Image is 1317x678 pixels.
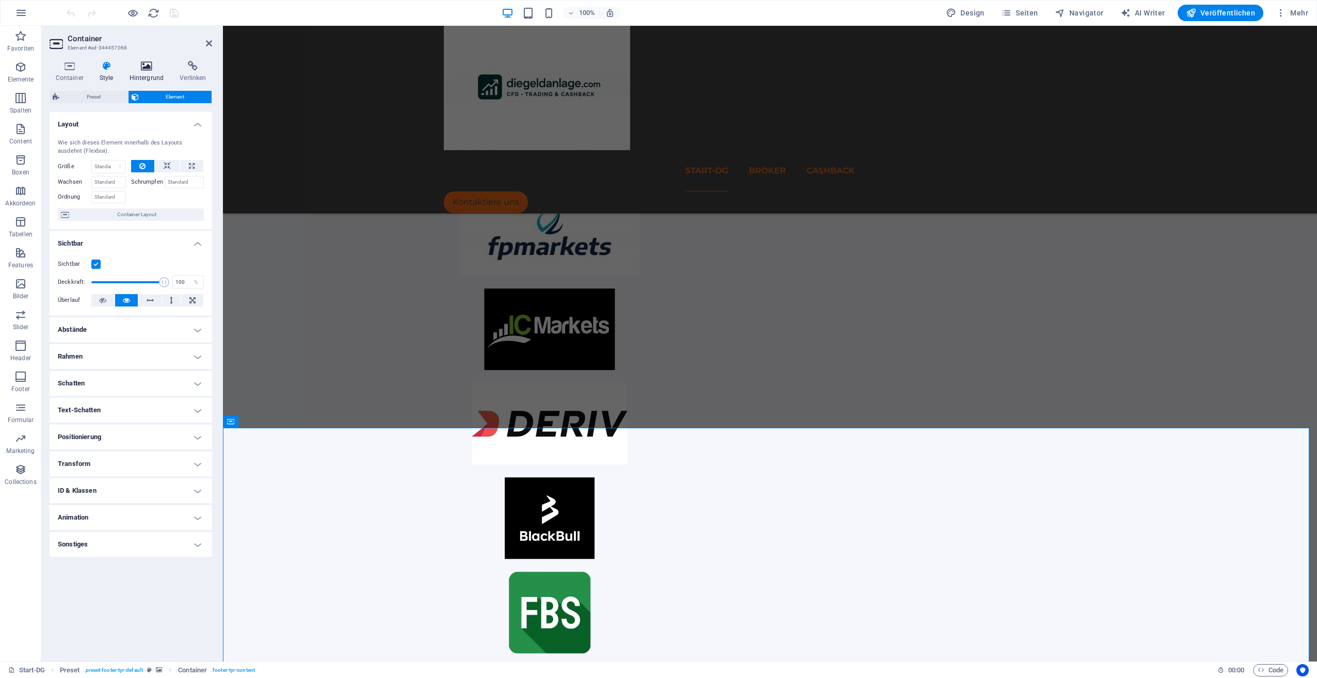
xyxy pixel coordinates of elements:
[942,5,989,21] button: Design
[72,208,201,221] span: Container-Layout
[1272,5,1312,21] button: Mehr
[1055,8,1104,18] span: Navigator
[1235,666,1237,674] span: :
[605,8,615,18] i: Bei Größenänderung Zoomstufe automatisch an das gewählte Gerät anpassen.
[50,505,212,530] h4: Animation
[50,425,212,449] h4: Positionierung
[50,451,212,476] h4: Transform
[1253,664,1288,676] button: Code
[131,176,165,188] label: Schrumpfen
[165,176,204,188] input: Standard
[946,8,985,18] span: Design
[11,385,30,393] p: Footer
[129,91,212,103] button: Element
[8,75,34,84] p: Elemente
[1116,5,1169,21] button: AI Writer
[58,258,91,270] label: Sichtbar
[5,478,36,486] p: Collections
[147,667,152,673] i: Dieses Element ist ein anpassbares Preset
[178,664,207,676] span: Klick zum Auswählen. Doppelklick zum Bearbeiten
[68,34,212,43] h2: Container
[93,61,123,83] h4: Style
[91,191,126,203] input: Standard
[84,664,143,676] span: . preset-footer-tyr-default
[189,276,203,288] div: %
[1217,664,1245,676] h6: Session-Zeit
[13,292,29,300] p: Bilder
[10,106,31,115] p: Spalten
[148,7,159,19] i: Seite neu laden
[58,176,91,188] label: Wachsen
[50,61,93,83] h4: Container
[6,447,35,455] p: Marketing
[1051,5,1108,21] button: Navigator
[91,176,126,188] input: Standard
[8,261,33,269] p: Features
[12,168,29,176] p: Boxen
[50,112,212,131] h4: Layout
[1120,8,1165,18] span: AI Writer
[174,61,212,83] h4: Verlinken
[156,667,162,673] i: Element verfügt über einen Hintergrund
[62,91,125,103] span: Preset
[1001,8,1038,18] span: Seiten
[1178,5,1263,21] button: Veröffentlichen
[9,230,33,238] p: Tabellen
[60,664,255,676] nav: breadcrumb
[58,208,204,221] button: Container-Layout
[68,43,191,53] h3: Element #ed-344457068
[997,5,1042,21] button: Seiten
[1186,8,1255,18] span: Veröffentlichen
[1296,664,1309,676] button: Usercentrics
[13,323,29,331] p: Slider
[563,7,600,19] button: 100%
[50,344,212,369] h4: Rahmen
[50,317,212,342] h4: Abstände
[126,7,139,19] button: Klicke hier, um den Vorschau-Modus zu verlassen
[147,7,159,19] button: reload
[1276,8,1308,18] span: Mehr
[211,664,255,676] span: . footer-tyr-content
[1258,664,1283,676] span: Code
[142,91,209,103] span: Element
[942,5,989,21] div: Design (Strg+Alt+Y)
[58,279,91,285] label: Deckkraft:
[50,91,128,103] button: Preset
[579,7,595,19] h6: 100%
[50,371,212,396] h4: Schatten
[58,294,91,306] label: Überlauf
[50,532,212,557] h4: Sonstiges
[10,354,31,362] p: Header
[50,231,212,250] h4: Sichtbar
[8,416,34,424] p: Formular
[58,164,91,169] label: Größe
[9,137,32,146] p: Content
[1228,664,1244,676] span: 00 00
[123,61,174,83] h4: Hintergrund
[7,44,34,53] p: Favoriten
[50,398,212,423] h4: Text-Schatten
[60,664,80,676] span: Klick zum Auswählen. Doppelklick zum Bearbeiten
[8,664,45,676] a: Klick, um Auswahl aufzuheben. Doppelklick öffnet Seitenverwaltung
[50,478,212,503] h4: ID & Klassen
[5,199,36,207] p: Akkordeon
[58,139,204,156] div: Wie sich dieses Element innerhalb des Layouts ausdehnt (Flexbox).
[58,191,91,203] label: Ordnung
